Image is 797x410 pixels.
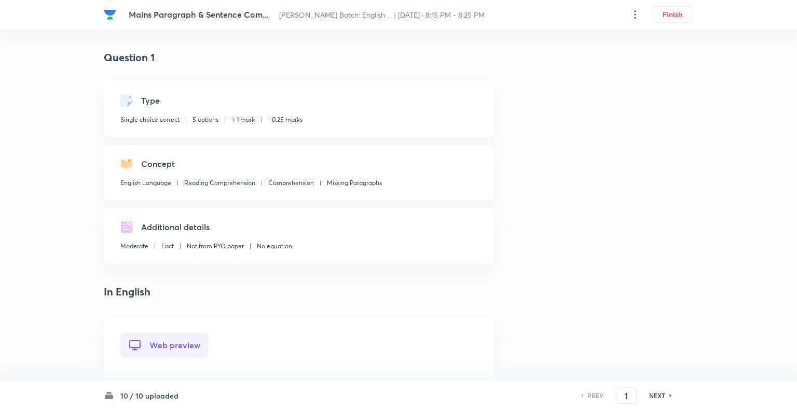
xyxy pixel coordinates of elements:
[279,10,485,20] span: [PERSON_NAME] Batch: English ... | [DATE] · 8:15 PM - 8:25 PM
[149,341,200,350] span: Web preview
[120,115,180,124] p: Single choice correct
[587,391,603,400] h6: PREV
[141,94,160,107] h5: Type
[104,50,494,65] h4: Question 1
[120,94,133,107] img: questionType.svg
[231,115,255,124] p: + 1 mark
[104,8,120,21] a: Company Logo
[268,178,314,188] p: Comprehension
[120,178,171,188] p: English Language
[193,115,218,124] p: 5 options
[120,242,148,251] p: Moderate
[187,242,244,251] p: Not from PYQ paper
[268,115,303,124] p: - 0.25 marks
[161,242,174,251] p: Fact
[257,242,292,251] p: No equation
[184,178,255,188] p: Reading Comprehension
[652,6,693,23] button: Finish
[120,158,133,170] img: questionConcept.svg
[129,9,269,20] span: Mains Paragraph & Sentence Com...
[141,158,175,170] h5: Concept
[104,8,116,21] img: Company Logo
[649,391,665,400] h6: NEXT
[141,221,210,233] h5: Additional details
[327,178,382,188] p: Missing Paragraphs
[120,221,133,233] img: questionDetails.svg
[104,284,494,300] h4: In English
[120,390,178,401] h6: 10 / 10 uploaded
